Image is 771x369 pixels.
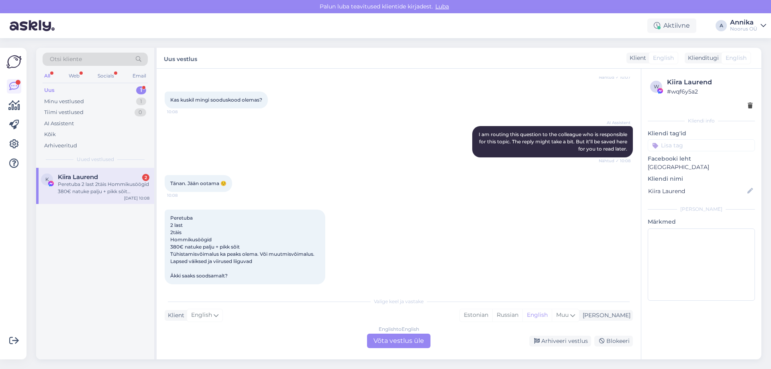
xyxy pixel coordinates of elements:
span: Nähtud ✓ 10:08 [599,158,630,164]
span: Luba [433,3,451,10]
div: Email [131,71,148,81]
span: Tänan. Jään ootama ☺️ [170,180,226,186]
div: Socials [96,71,116,81]
p: Facebooki leht [648,155,755,163]
div: Klienditugi [685,54,719,62]
div: Võta vestlus üle [367,334,430,348]
p: Kliendi nimi [648,175,755,183]
div: Minu vestlused [44,98,84,106]
div: 2 [142,174,149,181]
div: Aktiivne [647,18,696,33]
span: Uued vestlused [77,156,114,163]
div: 0 [135,108,146,116]
span: AI Assistent [600,120,630,126]
div: Klient [165,311,184,320]
div: All [43,71,52,81]
span: Otsi kliente [50,55,82,63]
div: Blokeeri [594,336,633,347]
div: Kliendi info [648,117,755,124]
div: Peretuba 2 last 2täis Hommikusöögid 380€ natuke palju + pikk sõit Tühistamisvõimalus ka peaks ole... [58,181,149,195]
img: Askly Logo [6,54,22,69]
span: Kiira Laurend [58,173,98,181]
span: 10:22 [167,285,197,291]
span: I am routing this question to the colleague who is responsible for this topic. The reply might ta... [479,131,628,152]
label: Uus vestlus [164,53,197,63]
span: Kas kuskil mingi sooduskood olemas? [170,97,262,103]
div: Estonian [460,309,492,321]
div: Arhiveeritud [44,142,77,150]
span: Peretuba 2 last 2täis Hommikusöögid 380€ natuke palju + pikk sõit Tühistamisvõimalus ka peaks ole... [170,215,316,279]
span: 10:08 [167,192,197,198]
span: 10:08 [167,109,197,115]
div: Valige keel ja vastake [165,298,633,305]
span: English [726,54,747,62]
a: AnnikaNoorus OÜ [730,19,766,32]
div: Arhiveeri vestlus [529,336,591,347]
div: [PERSON_NAME] [579,311,630,320]
div: 1 [136,98,146,106]
div: AI Assistent [44,120,74,128]
div: Noorus OÜ [730,26,757,32]
div: Uus [44,86,55,94]
div: Web [67,71,81,81]
span: English [653,54,674,62]
div: Klient [626,54,646,62]
div: Kiira Laurend [667,77,753,87]
div: Tiimi vestlused [44,108,84,116]
div: [PERSON_NAME] [648,206,755,213]
input: Lisa nimi [648,187,746,196]
span: English [191,311,212,320]
div: # wqf6y5a2 [667,87,753,96]
input: Lisa tag [648,139,755,151]
p: Kliendi tag'id [648,129,755,138]
div: [DATE] 10:08 [124,195,149,201]
p: Märkmed [648,218,755,226]
span: w [654,84,659,90]
div: 1 [136,86,146,94]
div: Kõik [44,130,56,139]
div: Russian [492,309,522,321]
span: Muu [556,311,569,318]
div: English [522,309,552,321]
div: A [716,20,727,31]
div: Annika [730,19,757,26]
span: K [45,176,49,182]
p: [GEOGRAPHIC_DATA] [648,163,755,171]
div: English to English [379,326,419,333]
span: Nähtud ✓ 10:07 [599,74,630,80]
